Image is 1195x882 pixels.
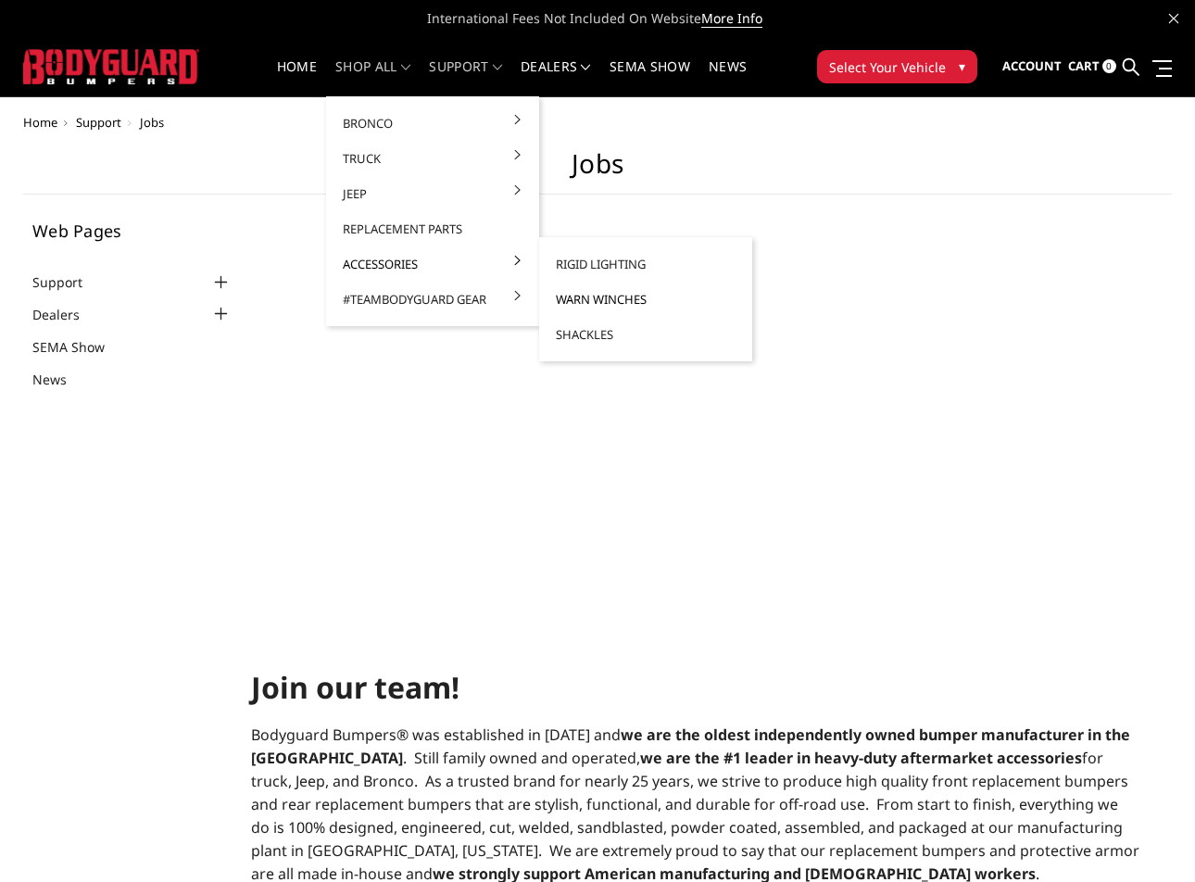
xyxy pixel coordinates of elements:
strong: second most recent job [94,810,239,825]
span: Select Your Vehicle [829,57,946,77]
a: Shackles [547,317,745,352]
a: shop all [335,60,410,96]
span: Jobs [140,114,164,131]
a: News [32,370,90,389]
strong: most recent job [94,693,190,708]
span: Last Name [445,332,508,346]
a: Home [277,60,317,96]
a: Replacement Parts [333,211,532,246]
a: #TeamBodyguard Gear [333,282,532,317]
a: Support [76,114,121,131]
a: Truck [333,141,532,176]
a: Account [1002,42,1062,92]
a: Rigid Lighting [547,246,745,282]
strong: check for accuracy before submitting. [558,521,742,532]
span: Date of Birth [445,408,517,422]
a: Dealers [521,60,591,96]
a: SEMA Show [610,60,690,96]
strong: we are the oldest independently owned bumper manufacturer in the [GEOGRAPHIC_DATA] [251,724,1130,768]
a: Home [23,114,57,131]
input: 000-000-0000 [585,537,882,574]
a: SEMA Show [32,337,128,357]
strong: we are the #1 leader in heavy-duty aftermarket accessories [640,748,1082,768]
h1: Jobs [23,148,1172,195]
h5: Web Pages [32,222,233,239]
iframe: Chat Widget [1102,793,1195,882]
a: Support [32,272,106,292]
a: More Info [701,9,762,28]
legend: MM - DD - YYYY [445,428,889,439]
a: Bronco [333,106,532,141]
a: Jeep [333,176,532,211]
span: Account [1002,57,1062,74]
strong: valid driver license or photo ID [93,408,283,422]
span: ▾ [959,57,965,76]
a: News [709,60,747,96]
span: PRIMARILY [98,256,167,271]
span: 0 [1102,59,1116,73]
a: Support [429,60,502,96]
span: Phone [445,500,482,515]
img: BODYGUARD BUMPERS [23,49,199,83]
button: Select Your Vehicle [817,50,977,83]
a: Cart 0 [1068,42,1116,92]
a: Accessories [333,246,532,282]
legend: Please include dashes & [445,521,889,532]
a: Warn Winches [547,282,745,317]
span: Cart [1068,57,1100,74]
strong: Join our team! [251,667,459,707]
a: Dealers [32,305,103,324]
